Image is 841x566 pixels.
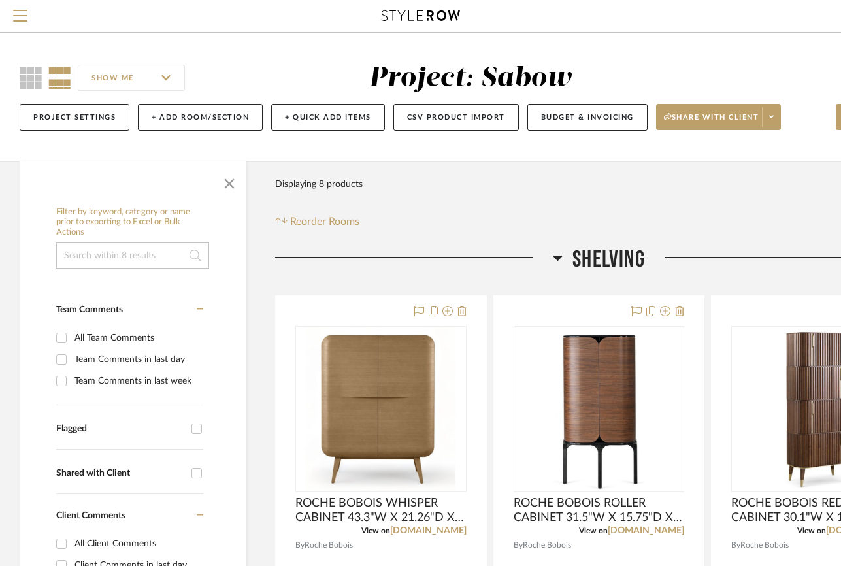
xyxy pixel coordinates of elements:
[74,371,200,391] div: Team Comments in last week
[797,527,826,535] span: View on
[74,533,200,554] div: All Client Comments
[275,214,359,229] button: Reorder Rooms
[138,104,263,131] button: + Add Room/Section
[56,468,185,479] div: Shared with Client
[20,104,129,131] button: Project Settings
[56,424,185,435] div: Flagged
[514,539,523,552] span: By
[740,539,789,552] span: Roche Bobois
[664,112,759,132] span: Share with client
[361,527,390,535] span: View on
[527,104,648,131] button: Budget & Invoicing
[305,539,353,552] span: Roche Bobois
[275,171,363,197] div: Displaying 8 products
[216,168,242,194] button: Close
[56,305,123,314] span: Team Comments
[271,104,385,131] button: + Quick Add Items
[579,527,608,535] span: View on
[523,539,571,552] span: Roche Bobois
[393,104,519,131] button: CSV Product Import
[731,539,740,552] span: By
[74,349,200,370] div: Team Comments in last day
[608,526,684,535] a: [DOMAIN_NAME]
[572,246,645,274] span: SHELVING
[390,526,467,535] a: [DOMAIN_NAME]
[514,496,685,525] span: ROCHE BOBOIS ROLLER CABINET 31.5"W X 15.75"D X 65.75"H
[656,104,782,130] button: Share with client
[295,496,467,525] span: ROCHE BOBOIS WHISPER CABINET 43.3"W X 21.26"D X 57.1"H
[290,214,359,229] span: Reorder Rooms
[56,242,209,269] input: Search within 8 results
[74,327,200,348] div: All Team Comments
[369,65,573,92] div: Project: Sabow
[56,511,125,520] span: Client Comments
[553,327,644,491] img: ROCHE BOBOIS ROLLER CABINET 31.5"W X 15.75"D X 65.75"H
[306,327,455,491] img: ROCHE BOBOIS WHISPER CABINET 43.3"W X 21.26"D X 57.1"H
[56,207,209,238] h6: Filter by keyword, category or name prior to exporting to Excel or Bulk Actions
[295,539,305,552] span: By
